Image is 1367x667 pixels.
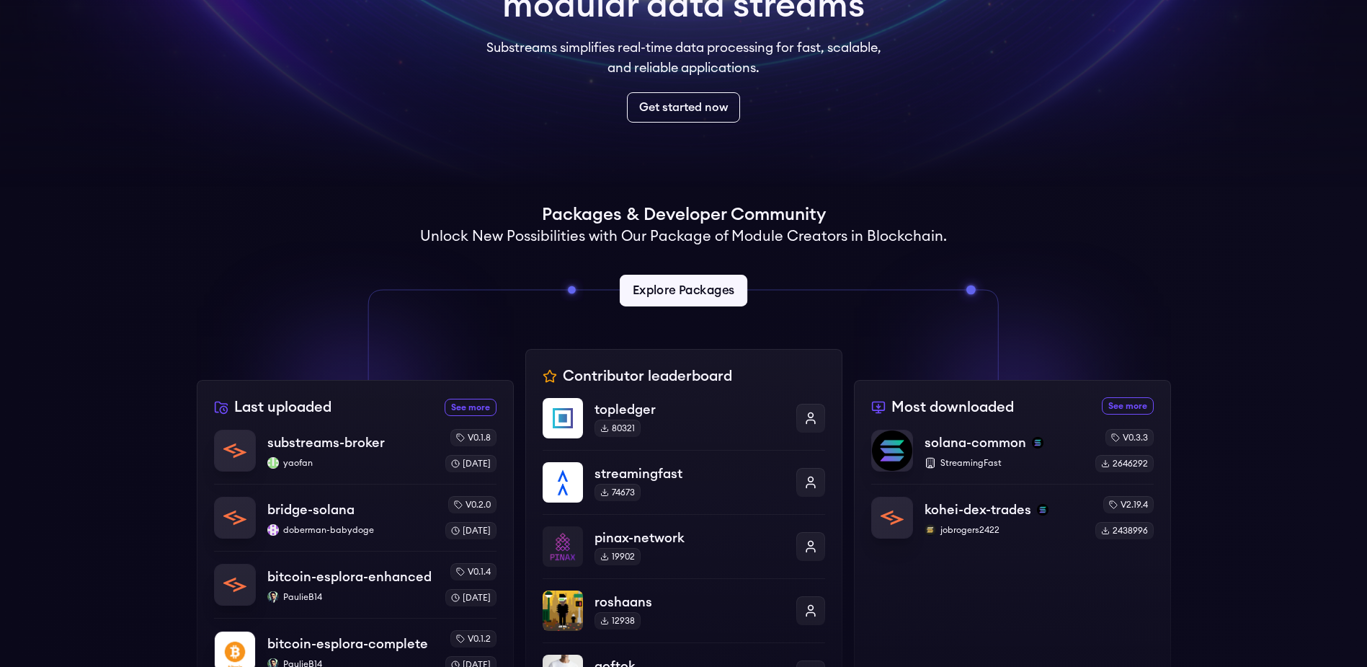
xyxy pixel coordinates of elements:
[543,578,825,642] a: roshaansroshaans12938
[627,92,740,123] a: Get started now
[267,500,355,520] p: bridge-solana
[595,528,785,548] p: pinax-network
[1103,496,1154,513] div: v2.19.4
[871,484,1154,539] a: kohei-dex-tradeskohei-dex-tradessolanajobrogers2422jobrogers2422v2.19.42438996
[1105,429,1154,446] div: v0.3.3
[595,420,641,437] div: 80321
[450,630,497,648] div: v0.1.2
[872,430,912,471] img: solana-common
[267,524,279,536] img: doberman-babydoge
[620,275,747,306] a: Explore Packages
[871,429,1154,484] a: solana-commonsolana-commonsolanaStreamingFastv0.3.32646292
[1095,455,1154,472] div: 2646292
[595,592,785,612] p: roshaans
[420,226,947,247] h2: Unlock New Possibilities with Our Package of Module Creators in Blockchain.
[450,429,497,446] div: v0.1.8
[214,429,497,484] a: substreams-brokersubstreams-brokeryaofanyaofanv0.1.8[DATE]
[267,457,434,469] p: yaofan
[595,399,785,420] p: topledger
[267,524,434,536] p: doberman-babydoge
[445,522,497,539] div: [DATE]
[543,462,583,503] img: streamingfast
[542,203,826,226] h1: Packages & Developer Community
[1037,504,1048,516] img: solana
[925,500,1031,520] p: kohei-dex-trades
[543,591,583,631] img: roshaans
[543,398,583,438] img: topledger
[595,612,641,630] div: 12938
[214,484,497,551] a: bridge-solanabridge-solanadoberman-babydogedoberman-babydogev0.2.0[DATE]
[267,567,432,587] p: bitcoin-esplora-enhanced
[595,484,641,501] div: 74673
[925,433,1026,453] p: solana-common
[476,37,891,78] p: Substreams simplifies real-time data processing for fast, scalable, and reliable applications.
[214,551,497,618] a: bitcoin-esplora-enhancedbitcoin-esplora-enhancedPaulieB14PaulieB14v0.1.4[DATE]
[445,455,497,472] div: [DATE]
[1032,437,1043,449] img: solana
[543,398,825,450] a: topledgertopledger80321
[543,514,825,578] a: pinax-networkpinax-network19902
[595,464,785,484] p: streamingfast
[267,433,385,453] p: substreams-broker
[1102,397,1154,415] a: See more most downloaded packages
[543,450,825,514] a: streamingfaststreamingfast74673
[448,496,497,513] div: v0.2.0
[925,524,1084,536] p: jobrogers2422
[450,563,497,580] div: v0.1.4
[215,498,255,538] img: bridge-solana
[1095,522,1154,539] div: 2438996
[267,634,428,654] p: bitcoin-esplora-complete
[445,589,497,606] div: [DATE]
[267,591,279,603] img: PaulieB14
[267,591,434,603] p: PaulieB14
[595,548,641,565] div: 19902
[925,524,936,536] img: jobrogers2422
[872,498,912,538] img: kohei-dex-trades
[215,565,255,605] img: bitcoin-esplora-enhanced
[445,399,497,416] a: See more recently uploaded packages
[543,526,583,567] img: pinax-network
[925,457,1084,469] p: StreamingFast
[215,430,255,471] img: substreams-broker
[267,457,279,469] img: yaofan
